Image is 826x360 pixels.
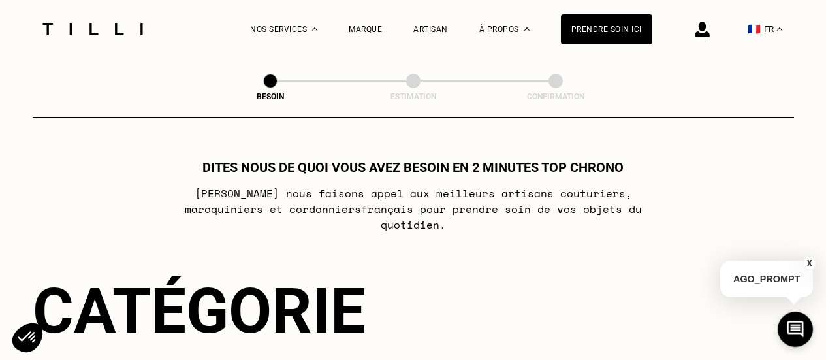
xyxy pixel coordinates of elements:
a: Prendre soin ici [561,14,652,44]
button: X [803,256,816,270]
img: icône connexion [695,22,710,37]
img: Logo du service de couturière Tilli [38,23,148,35]
img: menu déroulant [777,27,782,31]
div: Besoin [205,92,336,101]
img: Menu déroulant [312,27,317,31]
span: 🇫🇷 [748,23,761,35]
p: AGO_PROMPT [720,261,813,297]
div: Catégorie [33,274,794,348]
div: Estimation [348,92,479,101]
p: [PERSON_NAME] nous faisons appel aux meilleurs artisans couturiers , maroquiniers et cordonniers ... [154,186,672,233]
img: Menu déroulant à propos [524,27,530,31]
a: Marque [349,25,382,34]
div: Confirmation [490,92,621,101]
a: Artisan [413,25,448,34]
h1: Dites nous de quoi vous avez besoin en 2 minutes top chrono [202,159,624,175]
